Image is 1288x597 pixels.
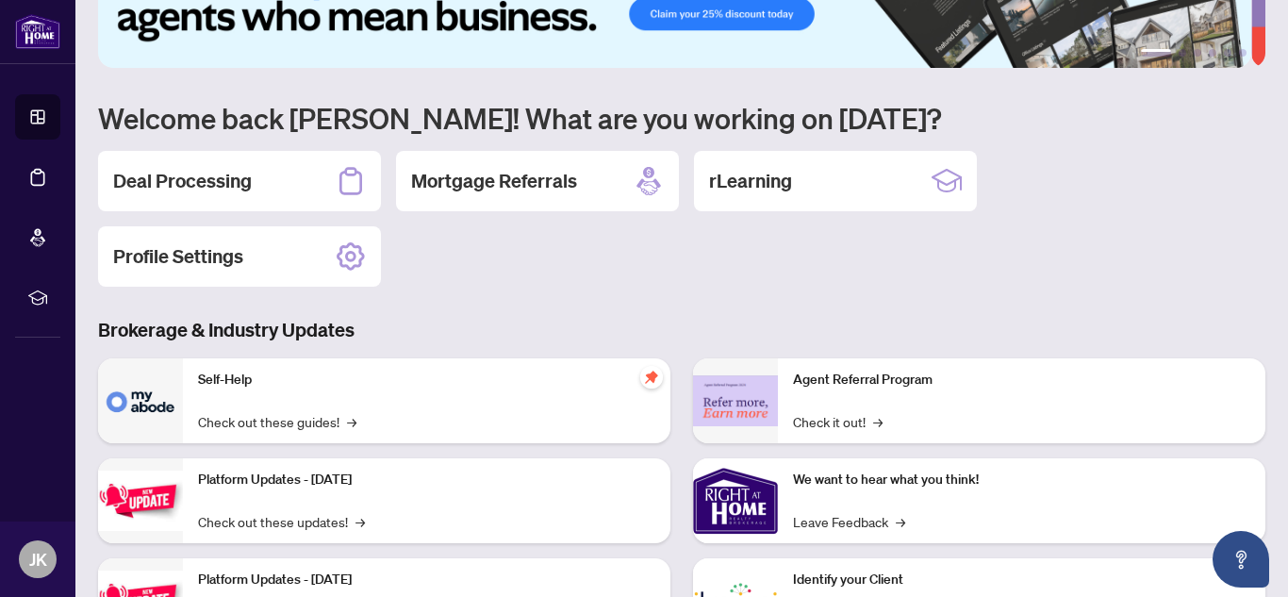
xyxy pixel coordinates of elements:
a: Check out these guides!→ [198,411,356,432]
h2: Deal Processing [113,168,252,194]
span: → [873,411,883,432]
img: Self-Help [98,358,183,443]
p: Platform Updates - [DATE] [198,470,655,490]
span: pushpin [640,366,663,389]
p: Platform Updates - [DATE] [198,570,655,590]
span: → [347,411,356,432]
img: We want to hear what you think! [693,458,778,543]
button: 2 [1179,49,1186,57]
a: Check out these updates!→ [198,511,365,532]
p: Agent Referral Program [793,370,1250,390]
p: We want to hear what you think! [793,470,1250,490]
p: Identify your Client [793,570,1250,590]
button: 4 [1209,49,1216,57]
h2: rLearning [709,168,792,194]
h2: Mortgage Referrals [411,168,577,194]
h1: Welcome back [PERSON_NAME]! What are you working on [DATE]? [98,100,1265,136]
button: 1 [1141,49,1171,57]
a: Check it out!→ [793,411,883,432]
p: Self-Help [198,370,655,390]
button: 5 [1224,49,1231,57]
span: → [355,511,365,532]
button: 3 [1194,49,1201,57]
h2: Profile Settings [113,243,243,270]
button: 6 [1239,49,1247,57]
span: → [896,511,905,532]
a: Leave Feedback→ [793,511,905,532]
img: logo [15,14,60,49]
span: JK [29,546,47,572]
img: Platform Updates - July 21, 2025 [98,471,183,530]
button: Open asap [1213,531,1269,588]
h3: Brokerage & Industry Updates [98,317,1265,343]
img: Agent Referral Program [693,375,778,427]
